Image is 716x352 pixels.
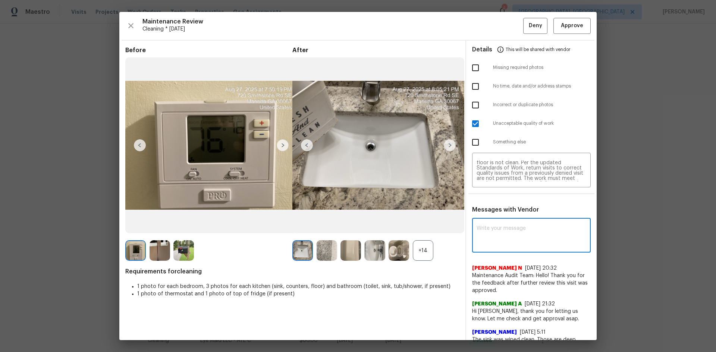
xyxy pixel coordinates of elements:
[277,139,289,151] img: right-chevron-button-url
[301,139,313,151] img: left-chevron-button-url
[493,64,591,71] span: Missing required photos
[493,139,591,145] span: Something else
[125,268,459,275] span: Requirements for cleaning
[466,96,597,114] div: Incorrect or duplicate photos
[137,283,459,290] li: 1 photo for each bedroom, 3 photos for each kitchen (sink, counters, floor) and bathroom (toilet,...
[292,47,459,54] span: After
[472,41,492,58] span: Details
[525,301,555,307] span: [DATE] 21:32
[520,330,546,335] span: [DATE] 5:11
[472,329,517,336] span: [PERSON_NAME]
[466,77,597,96] div: No time, date and/or address stamps
[125,47,292,54] span: Before
[493,120,591,127] span: Unacceptable quality of work
[553,18,591,34] button: Approve
[529,21,542,31] span: Deny
[523,18,547,34] button: Deny
[493,83,591,89] span: No time, date and/or address stamps
[137,290,459,298] li: 1 photo of thermostat and 1 photo of top of fridge (if present)
[444,139,456,151] img: right-chevron-button-url
[493,102,591,108] span: Incorrect or duplicate photos
[134,139,146,151] img: left-chevron-button-url
[506,41,570,58] span: This will be shared with vendor
[466,133,597,152] div: Something else
[472,272,591,294] span: Maintenance Audit Team: Hello! Thank you for the feedback after further review this visit was app...
[477,161,586,181] textarea: Maintenance Audit Team: Hello! Unfortunately, this cleaning visit completed on [DATE] has been de...
[472,308,591,323] span: Hi [PERSON_NAME], thank you for letting us know. Let me check and get approval asap.
[472,207,539,213] span: Messages with Vendor
[466,114,597,133] div: Unacceptable quality of work
[142,25,523,33] span: Cleaning * [DATE]
[472,264,522,272] span: [PERSON_NAME] N
[561,21,583,31] span: Approve
[142,18,523,25] span: Maintenance Review
[525,266,557,271] span: [DATE] 20:32
[466,58,597,77] div: Missing required photos
[413,240,433,261] div: +14
[472,300,522,308] span: [PERSON_NAME] A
